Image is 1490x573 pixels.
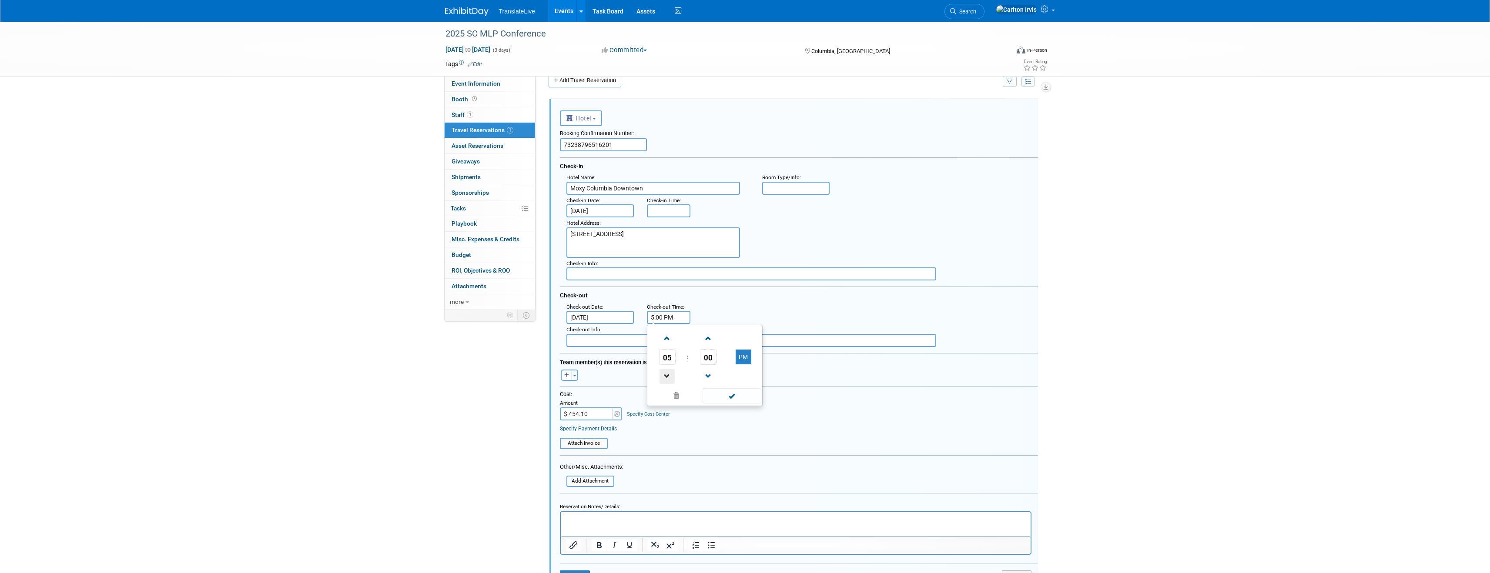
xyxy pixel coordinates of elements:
span: Hotel Name [566,174,594,180]
a: Playbook [445,216,535,231]
small: : [566,260,598,267]
a: Done [702,390,762,403]
span: 1 [467,111,473,118]
a: Staff1 [445,107,535,123]
img: ExhibitDay [445,7,489,16]
small: : [566,304,603,310]
a: Booth [445,92,535,107]
button: Superscript [663,539,678,551]
div: Booking Confirmation Number: [560,126,1038,138]
span: Hotel [566,115,591,122]
small: : [566,326,602,333]
span: Check-in Info [566,260,597,267]
div: Event Rating [1023,60,1047,64]
span: Playbook [452,220,477,227]
a: Specify Payment Details [560,426,617,432]
span: Attachments [452,283,486,290]
span: ROI, Objectives & ROO [452,267,510,274]
a: Increment Hour [659,327,676,349]
span: Shipments [452,173,481,180]
span: Event Information [452,80,500,87]
img: Carlton Irvis [996,5,1037,14]
a: Add Travel Reservation [549,73,621,87]
span: Giveaways [452,158,480,165]
a: Shipments [445,170,535,185]
span: Check-out Date [566,304,602,310]
button: Committed [599,46,650,55]
a: Decrement Minute [700,365,717,387]
span: (3 days) [492,47,510,53]
span: Budget [452,251,471,258]
span: to [464,46,472,53]
span: [DATE] [DATE] [445,46,491,53]
a: Misc. Expenses & Credits [445,232,535,247]
a: more [445,294,535,310]
small: : [647,197,681,203]
div: Other/Misc. Attachments: [560,463,623,473]
a: Tasks [445,201,535,216]
span: Check-out Info [566,326,600,333]
a: Event Information [445,76,535,91]
div: 2025 SC MLP Conference [442,26,996,42]
a: Specify Cost Center [627,411,670,417]
td: Toggle Event Tabs [517,310,535,321]
span: Booth [452,96,479,103]
button: Italic [607,539,622,551]
span: Tasks [451,205,466,212]
span: Search [956,8,976,15]
span: Check-in [560,163,583,170]
td: Tags [445,60,482,68]
span: Staff [452,111,473,118]
div: Reservation Notes/Details: [560,500,1031,511]
i: Filter by Traveler [1007,79,1013,85]
span: Pick Minute [700,349,717,365]
span: Pick Hour [659,349,676,365]
button: Subscript [648,539,663,551]
button: Underline [622,539,637,551]
a: Giveaways [445,154,535,169]
button: Bold [592,539,606,551]
span: Misc. Expenses & Credits [452,236,519,243]
a: Increment Minute [700,327,717,349]
a: Travel Reservations1 [445,123,535,138]
span: Hotel Address [566,220,599,226]
div: In-Person [1027,47,1047,53]
span: Columbia, [GEOGRAPHIC_DATA] [811,48,890,54]
a: Clear selection [649,390,703,402]
a: Decrement Hour [659,365,676,387]
span: Check-in Date [566,197,599,203]
button: Insert/edit link [566,539,581,551]
span: more [450,298,464,305]
a: Edit [468,61,482,67]
span: Sponsorships [452,189,489,196]
a: ROI, Objectives & ROO [445,263,535,278]
span: Travel Reservations [452,127,513,133]
span: Room Type/Info [762,174,800,180]
td: : [685,349,690,365]
small: : [566,197,600,203]
a: Asset Reservations [445,138,535,153]
button: Hotel [560,110,603,126]
span: Check-in Time [647,197,680,203]
button: PM [736,350,751,364]
div: Team member(s) this reservation is made for: [560,355,1038,367]
div: Amount [560,400,623,408]
span: Booth not reserved yet [470,96,479,102]
small: : [647,304,684,310]
img: Format-Inperson.png [1017,47,1025,53]
span: Check-out [560,292,588,299]
a: Sponsorships [445,185,535,200]
span: Asset Reservations [452,142,503,149]
div: Event Format [958,45,1048,58]
a: Budget [445,247,535,263]
textarea: [STREET_ADDRESS] [566,227,740,258]
iframe: Rich Text Area [561,512,1031,536]
small: : [566,220,601,226]
a: Search [944,4,984,19]
a: Attachments [445,279,535,294]
button: Bullet list [704,539,719,551]
small: : [762,174,801,180]
button: Numbered list [689,539,703,551]
span: TranslateLive [499,8,536,15]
